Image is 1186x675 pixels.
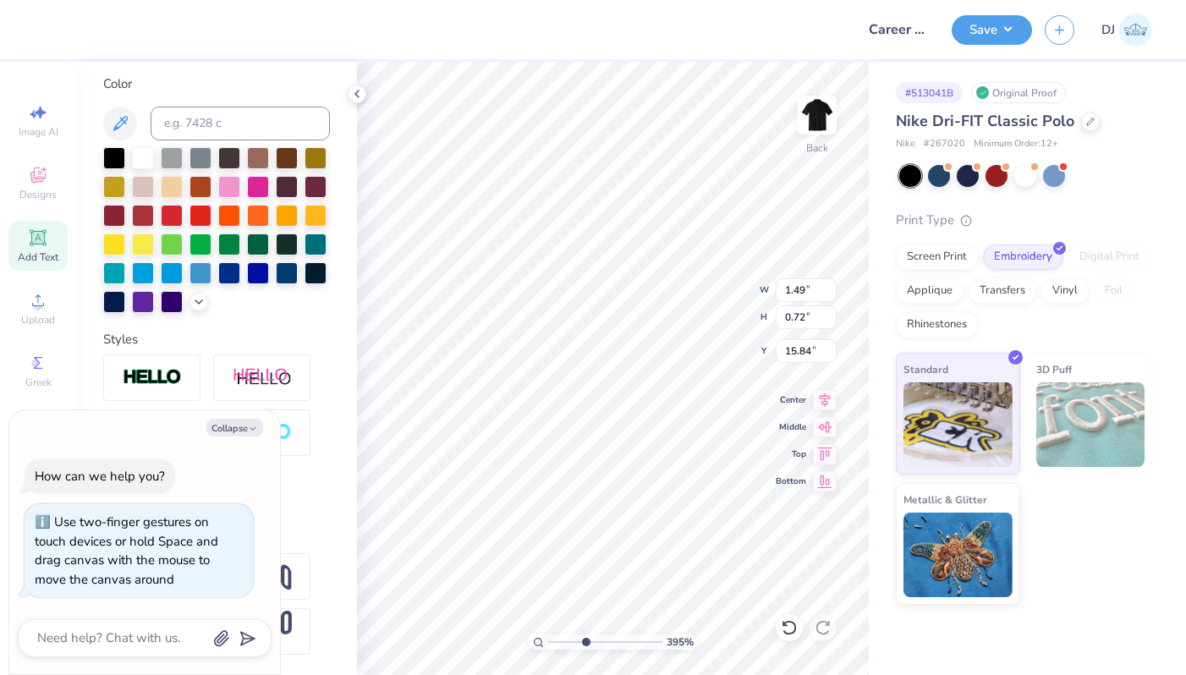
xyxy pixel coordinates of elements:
[969,278,1036,304] div: Transfers
[903,360,948,378] span: Standard
[206,419,263,436] button: Collapse
[896,111,1074,131] span: Nike Dri-FIT Classic Polo
[1101,20,1115,40] span: DJ
[776,448,806,460] span: Top
[233,367,292,388] img: Shadow
[903,491,987,508] span: Metallic & Glitter
[1101,14,1152,47] a: DJ
[21,313,55,327] span: Upload
[806,140,828,156] div: Back
[776,475,806,487] span: Bottom
[896,137,915,151] span: Nike
[151,107,330,140] input: e.g. 7428 c
[35,513,218,588] div: Use two-finger gestures on touch devices or hold Space and drag canvas with the mouse to move the...
[776,421,806,433] span: Middle
[19,188,57,201] span: Designs
[856,13,939,47] input: Untitled Design
[1036,382,1145,467] img: 3D Puff
[983,244,1063,270] div: Embroidery
[18,250,58,264] span: Add Text
[103,330,330,349] div: Styles
[667,634,694,650] span: 395 %
[952,15,1032,45] button: Save
[1036,360,1072,378] span: 3D Puff
[896,278,964,304] div: Applique
[971,82,1066,103] div: Original Proof
[1041,278,1089,304] div: Vinyl
[1068,244,1150,270] div: Digital Print
[903,382,1013,467] img: Standard
[123,368,182,387] img: Stroke
[19,125,58,139] span: Image AI
[896,244,978,270] div: Screen Print
[896,211,1152,230] div: Print Type
[25,376,52,389] span: Greek
[776,394,806,406] span: Center
[1094,278,1134,304] div: Foil
[35,468,165,485] div: How can we help you?
[896,82,963,103] div: # 513041B
[1119,14,1152,47] img: Deep Jujhar Sidhu
[974,137,1058,151] span: Minimum Order: 12 +
[924,137,965,151] span: # 267020
[800,98,834,132] img: Back
[896,312,978,337] div: Rhinestones
[903,513,1013,597] img: Metallic & Glitter
[103,74,330,94] div: Color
